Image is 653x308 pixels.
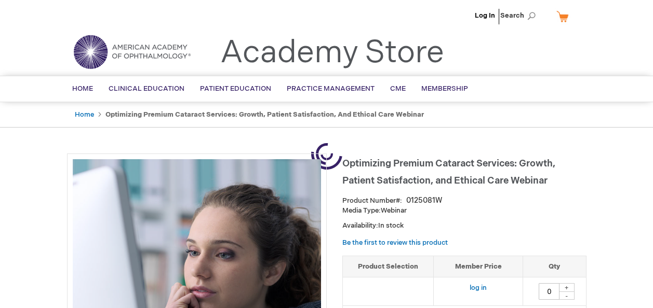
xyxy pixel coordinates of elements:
span: Optimizing Premium Cataract Services: Growth, Patient Satisfaction, and Ethical Care Webinar [342,158,555,186]
p: Availability: [342,221,587,231]
a: Be the first to review this product [342,239,448,247]
strong: Optimizing Premium Cataract Services: Growth, Patient Satisfaction, and Ethical Care Webinar [105,110,424,119]
th: Product Selection [343,256,434,277]
div: 0125081W [406,195,442,206]
span: Clinical Education [109,85,184,93]
a: Academy Store [220,34,444,72]
a: log in [470,284,487,292]
strong: Media Type: [342,206,381,215]
span: Patient Education [200,85,271,93]
span: Search [500,5,540,26]
input: Qty [539,283,559,300]
span: In stock [378,221,404,230]
th: Qty [523,256,586,277]
div: + [559,283,575,292]
span: Membership [421,85,468,93]
span: CME [390,85,406,93]
a: Log In [475,11,495,20]
p: Webinar [342,206,587,216]
th: Member Price [434,256,523,277]
a: Home [75,110,94,119]
div: - [559,291,575,300]
span: Practice Management [287,85,375,93]
strong: Product Number [342,197,402,205]
span: Home [72,85,93,93]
